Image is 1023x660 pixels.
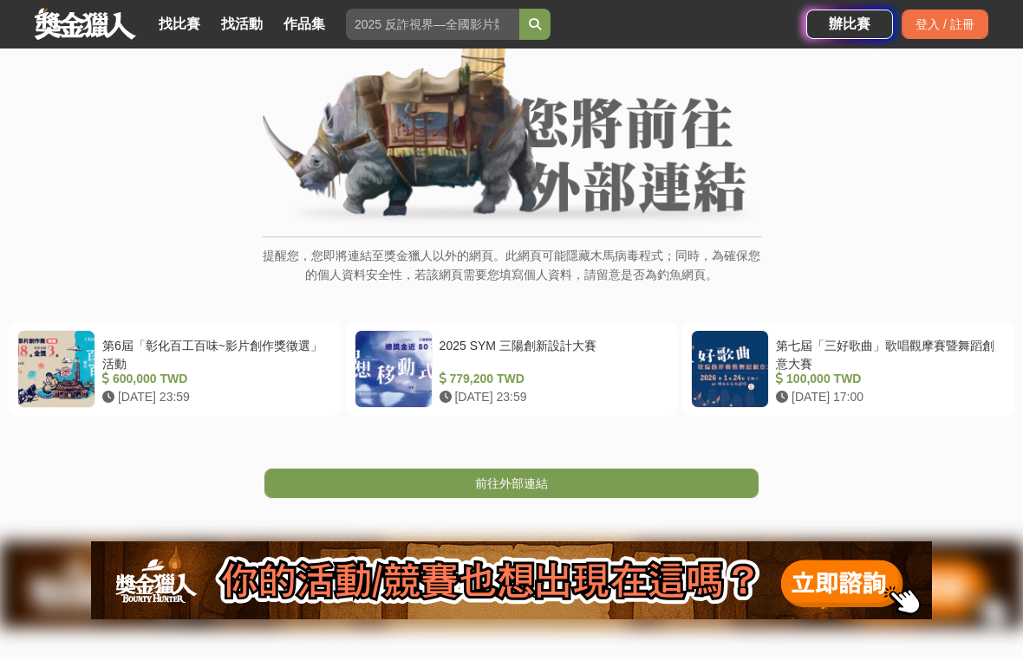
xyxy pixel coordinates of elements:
[264,469,759,498] a: 前往外部連結
[346,321,678,417] a: 2025 SYM 三陽創新設計大賽 779,200 TWD [DATE] 23:59
[776,388,999,406] div: [DATE] 17:00
[776,337,999,370] div: 第七屆「三好歌曲」歌唱觀摩賽暨舞蹈創意大賽
[440,388,662,406] div: [DATE] 23:59
[440,337,662,370] div: 2025 SYM 三陽創新設計大賽
[776,370,999,388] div: 100,000 TWD
[346,9,519,40] input: 2025 反詐視界—全國影片競賽
[277,12,332,36] a: 作品集
[102,388,325,406] div: [DATE] 23:59
[214,12,270,36] a: 找活動
[9,321,341,417] a: 第6屆「彰化百工百味~影片創作獎徵選」活動 600,000 TWD [DATE] 23:59
[475,476,548,490] span: 前往外部連結
[902,10,988,39] div: 登入 / 註冊
[440,370,662,388] div: 779,200 TWD
[102,370,325,388] div: 600,000 TWD
[806,10,893,39] a: 辦比賽
[263,32,761,228] img: External Link Banner
[263,246,761,302] p: 提醒您，您即將連結至獎金獵人以外的網頁。此網頁可能隱藏木馬病毒程式；同時，為確保您的個人資料安全性，若該網頁需要您填寫個人資料，請留意是否為釣魚網頁。
[682,321,1014,417] a: 第七屆「三好歌曲」歌唱觀摩賽暨舞蹈創意大賽 100,000 TWD [DATE] 17:00
[91,541,932,619] img: 905fc34d-8193-4fb2-a793-270a69788fd0.png
[152,12,207,36] a: 找比賽
[102,337,325,370] div: 第6屆「彰化百工百味~影片創作獎徵選」活動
